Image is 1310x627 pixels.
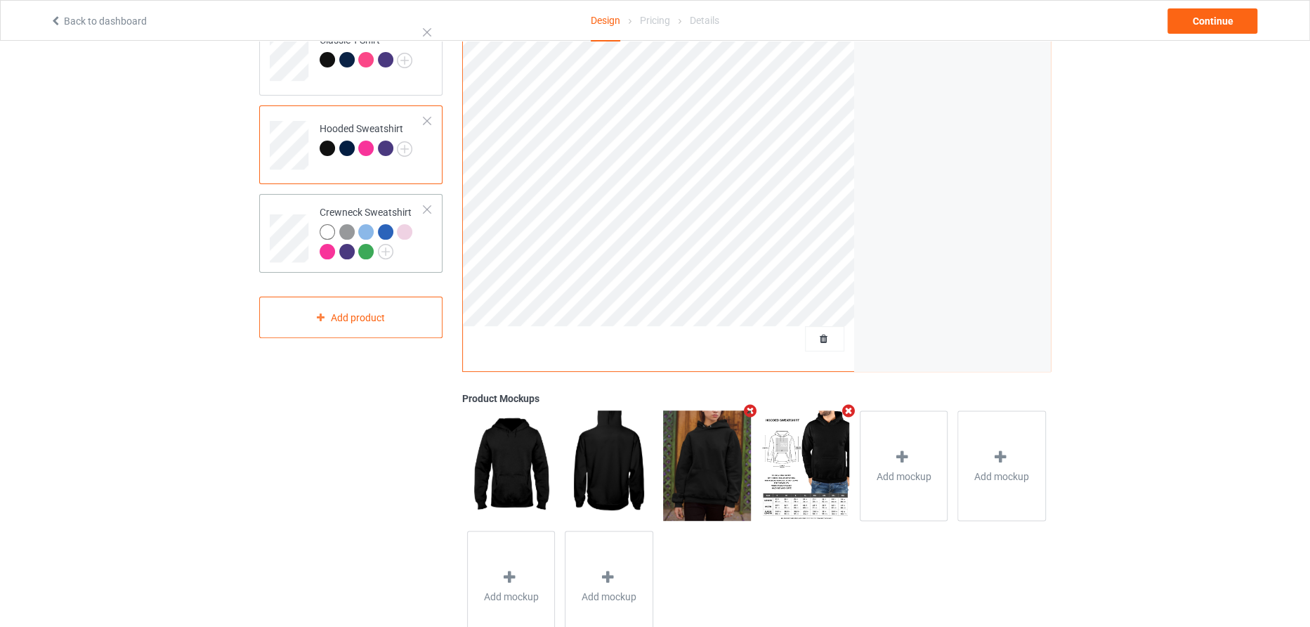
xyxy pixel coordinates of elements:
[397,53,412,68] img: svg+xml;base64,PD94bWwgdmVyc2lvbj0iMS4wIiBlbmNvZGluZz0iVVRGLTgiPz4KPHN2ZyB3aWR0aD0iMjJweCIgaGVpZ2...
[876,469,931,483] span: Add mockup
[640,1,670,40] div: Pricing
[839,403,857,418] i: Remove mockup
[462,392,1051,406] div: Product Mockups
[663,411,751,520] img: regular.jpg
[320,122,412,155] div: Hooded Sweatshirt
[957,411,1046,521] div: Add mockup
[259,194,443,273] div: Crewneck Sweatshirt
[690,1,719,40] div: Details
[582,589,636,603] span: Add mockup
[259,17,443,96] div: Classic T-Shirt
[484,589,539,603] span: Add mockup
[259,297,443,338] div: Add product
[378,244,393,259] img: svg+xml;base64,PD94bWwgdmVyc2lvbj0iMS4wIiBlbmNvZGluZz0iVVRGLTgiPz4KPHN2ZyB3aWR0aD0iMjJweCIgaGVpZ2...
[320,205,424,258] div: Crewneck Sweatshirt
[1167,8,1257,34] div: Continue
[761,411,849,520] img: regular.jpg
[467,411,555,520] img: regular.jpg
[565,411,653,520] img: regular.jpg
[974,469,1029,483] span: Add mockup
[397,141,412,157] img: svg+xml;base64,PD94bWwgdmVyc2lvbj0iMS4wIiBlbmNvZGluZz0iVVRGLTgiPz4KPHN2ZyB3aWR0aD0iMjJweCIgaGVpZ2...
[259,105,443,184] div: Hooded Sweatshirt
[320,33,412,67] div: Classic T-Shirt
[591,1,620,41] div: Design
[860,411,948,521] div: Add mockup
[742,403,759,418] i: Remove mockup
[50,15,147,27] a: Back to dashboard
